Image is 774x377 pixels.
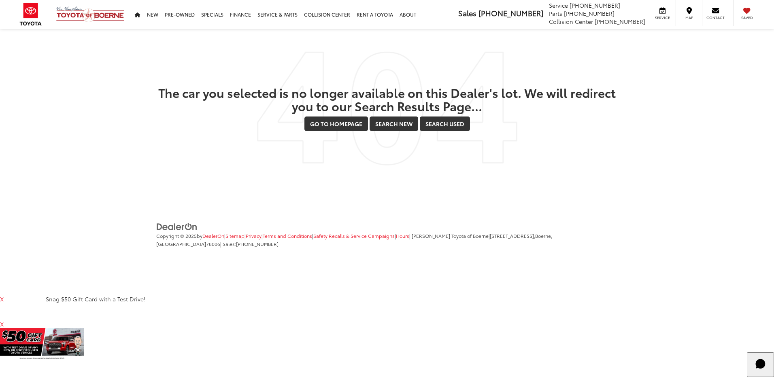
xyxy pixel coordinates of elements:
[564,9,615,17] span: [PHONE_NUMBER]
[490,232,535,239] span: [STREET_ADDRESS],
[458,8,476,18] span: Sales
[680,15,698,20] span: Map
[478,8,543,18] span: [PHONE_NUMBER]
[263,232,312,239] a: Terms and Conditions
[206,240,220,247] span: 78006
[56,6,125,23] img: Vic Vaughan Toyota of Boerne
[706,15,725,20] span: Contact
[549,1,568,9] span: Service
[156,240,206,247] span: [GEOGRAPHIC_DATA]
[312,232,395,239] span: |
[420,116,470,131] a: Search Used
[595,17,645,25] span: [PHONE_NUMBER]
[225,232,245,239] a: Sitemap
[535,232,552,239] span: Boerne,
[246,232,262,239] a: Privacy
[395,232,409,239] span: |
[236,240,279,247] span: [PHONE_NUMBER]
[224,232,245,239] span: |
[549,17,593,25] span: Collision Center
[220,240,279,247] span: | Sales:
[750,354,771,375] svg: Start Chat
[156,222,198,231] img: DealerOn
[396,232,409,239] a: Hours
[262,232,312,239] span: |
[653,15,672,20] span: Service
[197,232,224,239] span: by
[5,295,145,303] span: Snag $50 Gift Card with a Test Drive!
[409,232,489,239] span: | [PERSON_NAME] Toyota of Boerne
[5,280,46,320] img: Snag $50 Gift Card with a Test Drive!
[304,116,368,131] a: Go to Homepage
[738,15,756,20] span: Saved
[245,232,262,239] span: |
[313,232,395,239] a: Safety Recalls & Service Campaigns, Opens in a new tab
[570,1,620,9] span: [PHONE_NUMBER]
[156,232,197,239] span: Copyright © 2025
[370,116,418,131] a: Search New
[202,232,224,239] a: DealerOn Home Page
[156,86,618,112] h2: The car you selected is no longer available on this Dealer's lot. We will redirect you to our Sea...
[156,222,198,230] a: DealerOn
[549,9,562,17] span: Parts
